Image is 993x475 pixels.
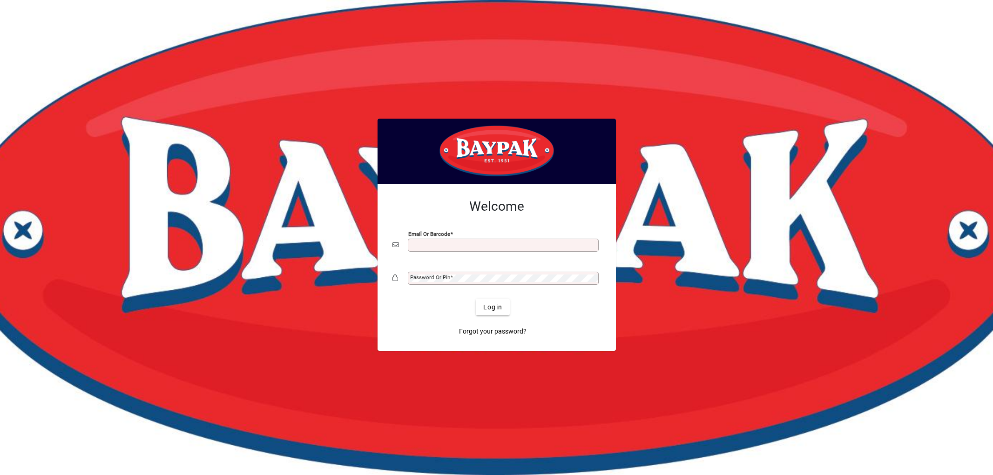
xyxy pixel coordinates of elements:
[483,302,502,312] span: Login
[476,299,510,315] button: Login
[459,327,527,336] span: Forgot your password?
[455,323,530,340] a: Forgot your password?
[410,274,450,281] mat-label: Password or Pin
[408,231,450,237] mat-label: Email or Barcode
[392,199,601,214] h2: Welcome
